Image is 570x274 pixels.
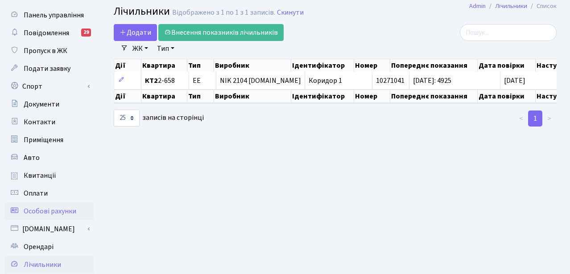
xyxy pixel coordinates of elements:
[291,59,355,72] th: Ідентифікатор
[4,60,94,78] a: Подати заявку
[4,184,94,202] a: Оплати
[291,90,355,103] th: Ідентифікатор
[354,59,390,72] th: Номер
[24,99,59,109] span: Документи
[24,153,40,163] span: Авто
[413,76,451,86] span: [DATE]: 4925
[24,46,67,56] span: Пропуск в ЖК
[469,1,486,11] a: Admin
[528,110,542,127] a: 1
[114,110,140,127] select: записів на сторінці
[114,59,141,72] th: Дії
[153,41,178,56] a: Тип
[24,188,48,198] span: Оплати
[24,28,69,38] span: Повідомлення
[214,59,291,72] th: Виробник
[495,1,527,11] a: Лічильники
[390,59,478,72] th: Попереднє показання
[141,59,187,72] th: Квартира
[141,90,187,103] th: Квартира
[504,76,525,86] span: [DATE]
[309,76,342,86] span: Коридор 1
[120,28,151,37] span: Додати
[114,90,141,103] th: Дії
[527,1,557,11] li: Список
[145,76,158,86] b: КТ2
[478,59,536,72] th: Дата повірки
[114,4,170,19] span: Лічильники
[4,149,94,167] a: Авто
[214,90,291,103] th: Виробник
[4,202,94,220] a: Особові рахунки
[4,24,94,42] a: Повідомлення29
[24,260,61,270] span: Лічильники
[24,10,84,20] span: Панель управління
[354,90,390,103] th: Номер
[4,6,94,24] a: Панель управління
[129,41,152,56] a: ЖК
[24,242,54,252] span: Орендарі
[390,90,478,103] th: Попереднє показання
[24,135,63,145] span: Приміщення
[4,256,94,274] a: Лічильники
[187,59,214,72] th: Тип
[24,64,70,74] span: Подати заявку
[4,238,94,256] a: Орендарі
[114,110,204,127] label: записів на сторінці
[81,29,91,37] div: 29
[478,90,536,103] th: Дата повірки
[4,131,94,149] a: Приміщення
[158,24,284,41] a: Внесення показників лічильників
[460,24,557,41] input: Пошук...
[4,95,94,113] a: Документи
[376,76,405,86] span: 10271041
[24,171,56,180] span: Квитанції
[220,77,301,84] span: NIK 2104 [DOMAIN_NAME]
[24,206,76,216] span: Особові рахунки
[114,24,157,41] a: Додати
[4,42,94,60] a: Пропуск в ЖК
[277,8,304,17] a: Скинути
[4,113,94,131] a: Контакти
[145,77,185,84] span: 2-658
[172,8,275,17] div: Відображено з 1 по 1 з 1 записів.
[24,117,55,127] span: Контакти
[4,220,94,238] a: [DOMAIN_NAME]
[193,77,201,84] span: ЕЕ
[187,90,214,103] th: Тип
[4,167,94,184] a: Квитанції
[4,78,94,95] a: Спорт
